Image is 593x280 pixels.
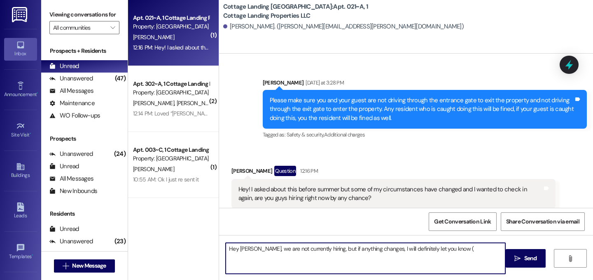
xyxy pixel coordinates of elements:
[226,243,505,274] textarea: Hey [PERSON_NAME], we are not currently hiring, but if anything changes, I will definitely let yo...
[49,187,97,195] div: New Inbounds
[49,162,79,171] div: Unread
[176,99,220,107] span: [PERSON_NAME]
[37,90,38,96] span: •
[49,99,95,108] div: Maintenance
[53,21,106,34] input: All communities
[49,111,100,120] div: WO Follow-ups
[72,261,106,270] span: New Message
[4,119,37,141] a: Site Visit •
[112,148,128,160] div: (24)
[263,78,587,90] div: [PERSON_NAME]
[30,131,31,136] span: •
[41,134,128,143] div: Prospects
[567,255,573,262] i: 
[110,24,115,31] i: 
[49,237,93,246] div: Unanswered
[112,235,128,248] div: (23)
[63,263,69,269] i: 
[429,212,496,231] button: Get Conversation Link
[298,167,318,175] div: 12:16 PM
[514,255,521,262] i: 
[324,131,365,138] span: Additional charges
[49,150,93,158] div: Unanswered
[4,241,37,263] a: Templates •
[133,22,209,31] div: Property: [GEOGRAPHIC_DATA] [GEOGRAPHIC_DATA]
[270,96,574,122] div: Please make sure you and your guest are not driving through the entrance gate to exit the propert...
[49,74,93,83] div: Unanswered
[133,146,209,154] div: Apt. 003~C, 1 Cottage Landing Properties LLC
[133,80,209,88] div: Apt. 302~A, 1 Cottage Landing Properties LLC
[238,185,542,203] div: Hey! I asked about this before summer but some of my circumstances have changed and I wanted to c...
[274,166,296,176] div: Question
[49,8,119,21] label: Viewing conversations for
[434,217,491,226] span: Get Conversation Link
[501,212,585,231] button: Share Conversation via email
[49,87,93,95] div: All Messages
[133,99,177,107] span: [PERSON_NAME]
[263,129,587,141] div: Tagged as:
[133,88,209,97] div: Property: [GEOGRAPHIC_DATA] [GEOGRAPHIC_DATA]
[4,160,37,182] a: Buildings
[223,2,388,20] b: Cottage Landing [GEOGRAPHIC_DATA]: Apt. 021~A, 1 Cottage Landing Properties LLC
[133,14,209,22] div: Apt. 021~A, 1 Cottage Landing Properties LLC
[223,22,464,31] div: [PERSON_NAME]. ([PERSON_NAME][EMAIL_ADDRESS][PERSON_NAME][DOMAIN_NAME])
[287,131,324,138] span: Safety & security ,
[133,165,174,173] span: [PERSON_NAME]
[49,174,93,183] div: All Messages
[54,259,115,273] button: New Message
[41,47,128,55] div: Prospects + Residents
[133,176,198,183] div: 10:55 AM: Ok I just re sent it
[4,200,37,222] a: Leads
[113,72,128,85] div: (47)
[506,217,579,226] span: Share Conversation via email
[32,252,33,258] span: •
[49,225,79,233] div: Unread
[304,78,344,87] div: [DATE] at 3:28 PM
[524,254,537,263] span: Send
[4,38,37,60] a: Inbox
[231,166,556,179] div: [PERSON_NAME]
[41,209,128,218] div: Residents
[12,7,29,22] img: ResiDesk Logo
[133,154,209,163] div: Property: [GEOGRAPHIC_DATA] [GEOGRAPHIC_DATA]
[49,62,79,71] div: Unread
[133,33,174,41] span: [PERSON_NAME]
[133,44,544,51] div: 12:16 PM: Hey! I asked about this before summer but some of my circumstances have changed and I w...
[506,249,546,268] button: Send
[49,249,93,258] div: All Messages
